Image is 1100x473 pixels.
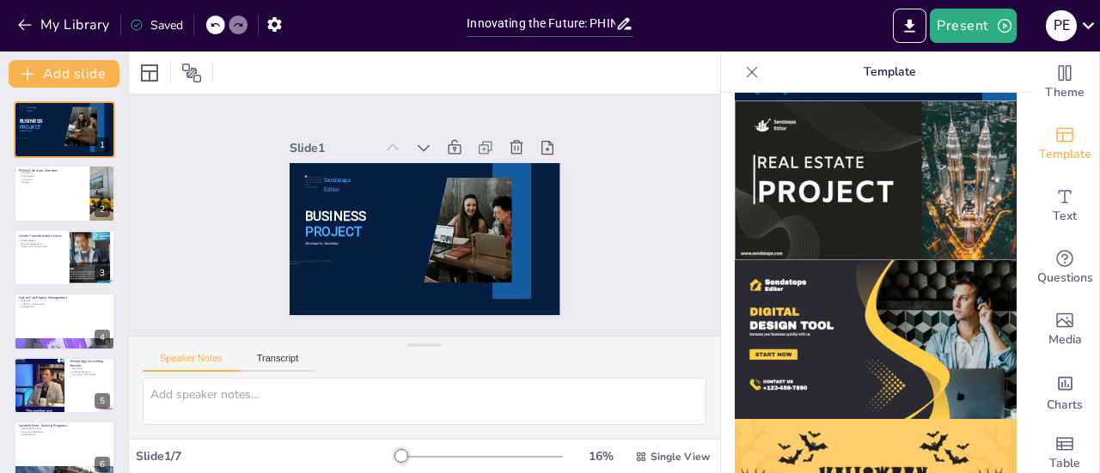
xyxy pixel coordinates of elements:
[930,9,1016,43] button: Present
[19,306,110,309] p: Adaptability
[130,17,183,33] div: Saved
[95,265,110,281] div: 3
[1030,361,1099,422] div: Add charts and graphs
[290,140,375,156] div: Slide 1
[735,260,1017,419] img: thumb-12.png
[1048,330,1082,349] span: Media
[1046,9,1077,43] button: P E
[181,63,202,83] span: Position
[19,430,110,434] p: Curriculum Relevance
[304,209,365,224] span: BUSINESS
[1049,454,1080,473] span: Table
[19,242,64,246] p: Real-World Exposure
[19,423,110,428] p: Career-Driven Training Programs
[1030,299,1099,361] div: Add images, graphics, shapes or video
[14,293,115,349] div: 4
[651,450,710,464] span: Single View
[324,177,351,184] span: Sendsteps
[19,174,85,178] p: Partnerships
[136,59,163,87] div: Layout
[14,101,115,158] div: 1
[136,448,398,464] div: Slide 1 / 7
[19,178,85,181] p: Innovation
[9,60,119,88] button: Add slide
[1046,10,1077,41] div: P E
[1030,175,1099,237] div: Add text boxes
[766,52,1013,93] p: Template
[95,330,110,345] div: 4
[70,367,110,370] p: Navigation
[240,353,316,372] button: Transcript
[304,223,362,239] span: PROJECT
[1030,237,1099,299] div: Get real-time input from your audience
[1030,52,1099,113] div: Change the overall theme
[20,118,43,124] span: BUSINESS
[70,370,110,373] p: Tailored Solutions
[19,302,110,306] p: Planning and Execution
[19,295,110,300] p: End-to-End Project Management
[27,110,33,112] span: Editor
[95,202,110,217] div: 2
[27,106,37,109] span: Sendsteps
[19,300,110,303] p: Expertise
[20,124,41,130] span: PROJECT
[1030,113,1099,175] div: Add ready made slides
[19,434,110,437] p: Employability
[95,457,110,472] div: 6
[1039,145,1091,164] span: Template
[580,448,621,464] div: 16 %
[19,246,64,249] p: Networking Opportunities
[20,130,33,132] span: Developed by Sendsteps
[1045,83,1085,102] span: Theme
[735,101,1017,260] img: thumb-11.png
[13,11,117,39] button: My Library
[1053,207,1077,226] span: Text
[95,393,110,409] div: 5
[1037,269,1093,288] span: Questions
[14,165,115,221] div: 2
[19,233,64,239] p: Career Transformation Focus
[143,353,240,372] button: Speaker Notes
[14,229,115,286] div: 3
[324,186,339,193] span: Editor
[70,359,110,368] p: Technology Consulting Services
[467,11,614,36] input: Insert title
[14,357,115,414] div: 5
[304,241,339,246] span: Developed by Sendsteps
[70,373,110,376] p: Long-Term Partnerships
[19,180,85,184] p: Delivery
[19,239,64,242] p: Empowerment
[893,9,926,43] button: Export to PowerPoint
[19,427,110,430] p: Specialized Training
[95,137,110,153] div: 1
[19,167,85,173] p: PHINCO Nexture Overview
[19,171,85,174] p: Overview
[1047,396,1083,415] span: Charts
